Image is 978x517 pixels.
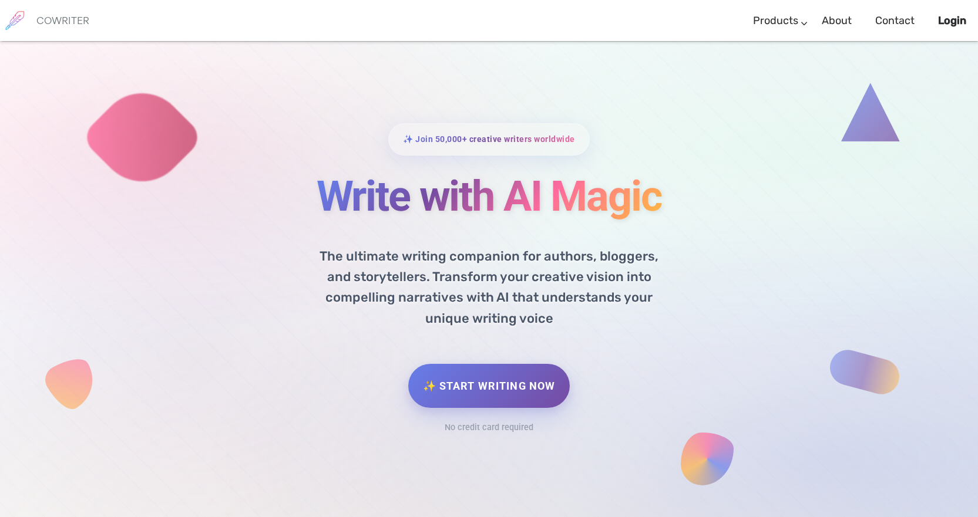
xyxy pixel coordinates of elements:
[445,420,533,437] div: No credit card required
[503,171,662,221] span: AI Magic
[298,237,680,329] p: The ultimate writing companion for authors, bloggers, and storytellers. Transform your creative v...
[403,131,575,148] span: ✨ Join 50,000+ creative writers worldwide
[408,364,570,408] a: ✨ Start Writing Now
[204,173,774,219] h1: Write with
